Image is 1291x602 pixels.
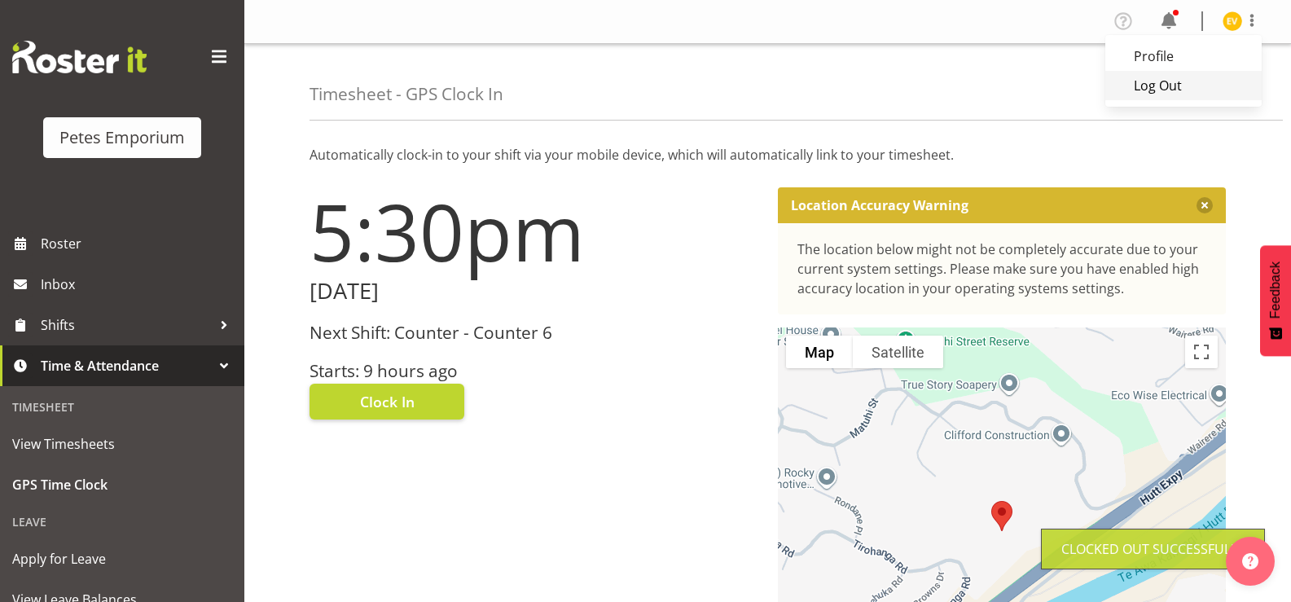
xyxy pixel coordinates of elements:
[1105,42,1262,71] a: Profile
[786,336,853,368] button: Show street map
[4,505,240,538] div: Leave
[4,464,240,505] a: GPS Time Clock
[360,391,415,412] span: Clock In
[310,145,1226,165] p: Automatically clock-in to your shift via your mobile device, which will automatically link to you...
[310,362,758,380] h3: Starts: 9 hours ago
[41,272,236,297] span: Inbox
[12,547,232,571] span: Apply for Leave
[791,197,968,213] p: Location Accuracy Warning
[1242,553,1258,569] img: help-xxl-2.png
[310,187,758,275] h1: 5:30pm
[41,313,212,337] span: Shifts
[310,85,503,103] h4: Timesheet - GPS Clock In
[310,323,758,342] h3: Next Shift: Counter - Counter 6
[310,279,758,304] h2: [DATE]
[12,472,232,497] span: GPS Time Clock
[4,390,240,424] div: Timesheet
[12,41,147,73] img: Rosterit website logo
[41,354,212,378] span: Time & Attendance
[1268,261,1283,319] span: Feedback
[1061,539,1245,559] div: Clocked out Successfully
[1223,11,1242,31] img: eva-vailini10223.jpg
[1197,197,1213,213] button: Close message
[59,125,185,150] div: Petes Emporium
[4,538,240,579] a: Apply for Leave
[4,424,240,464] a: View Timesheets
[310,384,464,420] button: Clock In
[12,432,232,456] span: View Timesheets
[1260,245,1291,356] button: Feedback - Show survey
[853,336,943,368] button: Show satellite imagery
[1185,336,1218,368] button: Toggle fullscreen view
[797,239,1207,298] div: The location below might not be completely accurate due to your current system settings. Please m...
[41,231,236,256] span: Roster
[1105,71,1262,100] a: Log Out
